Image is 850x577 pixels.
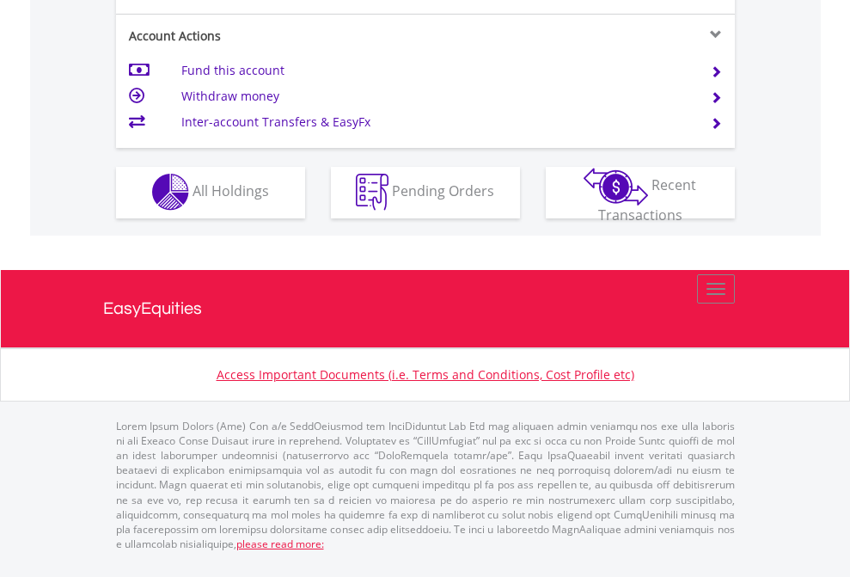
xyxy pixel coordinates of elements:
[356,174,388,211] img: pending_instructions-wht.png
[217,366,634,383] a: Access Important Documents (i.e. Terms and Conditions, Cost Profile etc)
[331,167,520,218] button: Pending Orders
[546,167,735,218] button: Recent Transactions
[116,167,305,218] button: All Holdings
[193,181,269,200] span: All Holdings
[236,537,324,551] a: please read more:
[181,83,689,109] td: Withdraw money
[116,419,735,551] p: Lorem Ipsum Dolors (Ame) Con a/e SeddOeiusmod tem InciDiduntut Lab Etd mag aliquaen admin veniamq...
[116,28,425,45] div: Account Actions
[598,175,697,224] span: Recent Transactions
[181,58,689,83] td: Fund this account
[152,174,189,211] img: holdings-wht.png
[103,270,748,347] a: EasyEquities
[181,109,689,135] td: Inter-account Transfers & EasyFx
[584,168,648,206] img: transactions-zar-wht.png
[392,181,494,200] span: Pending Orders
